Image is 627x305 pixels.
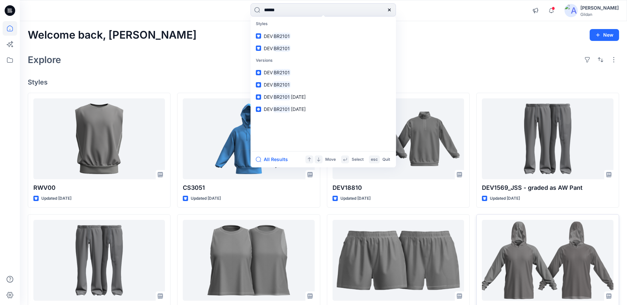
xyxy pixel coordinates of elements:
[41,195,71,202] p: Updated [DATE]
[28,54,61,65] h2: Explore
[264,46,273,51] span: DEV
[264,94,273,100] span: DEV
[490,195,520,202] p: Updated [DATE]
[565,4,578,17] img: avatar
[264,33,273,39] span: DEV
[333,183,464,192] p: DEV18810
[273,32,291,40] mark: BR2101
[33,220,165,301] a: DEV1569_JSS
[333,220,464,301] a: DEV43SH0L OPT2
[325,156,336,163] p: Move
[183,183,314,192] p: CS3051
[333,98,464,179] a: DEV18810
[28,78,619,86] h4: Styles
[264,82,273,87] span: DEV
[340,195,371,202] p: Updated [DATE]
[291,94,306,100] span: [DATE]
[482,98,613,179] a: DEV1569_JSS - graded as AW Pant
[252,54,395,67] p: Versions
[252,103,395,115] a: DEVBR2101[DATE]
[191,195,221,202] p: Updated [DATE]
[252,42,395,54] a: DEVBR2101
[590,29,619,41] button: New
[580,12,619,17] div: Gildan
[256,155,292,163] button: All Results
[273,45,291,52] mark: BR2101
[482,183,613,192] p: DEV1569_JSS - graded as AW Pant
[382,156,390,163] p: Quit
[183,220,314,301] a: DEV43200L
[28,29,197,41] h2: Welcome back, [PERSON_NAME]
[33,183,165,192] p: RWV00
[264,70,273,75] span: DEV
[482,220,613,301] a: DEV43500-JSS
[33,98,165,179] a: RWV00
[580,4,619,12] div: [PERSON_NAME]
[252,66,395,79] a: DEVBR2101
[252,79,395,91] a: DEVBR2101
[252,18,395,30] p: Styles
[252,91,395,103] a: DEVBR2101[DATE]
[273,81,291,88] mark: BR2101
[352,156,364,163] p: Select
[371,156,378,163] p: esc
[273,69,291,76] mark: BR2101
[183,98,314,179] a: CS3051
[264,106,273,112] span: DEV
[252,30,395,42] a: DEVBR2101
[273,93,291,101] mark: BR2101
[291,106,306,112] span: [DATE]
[273,105,291,113] mark: BR2101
